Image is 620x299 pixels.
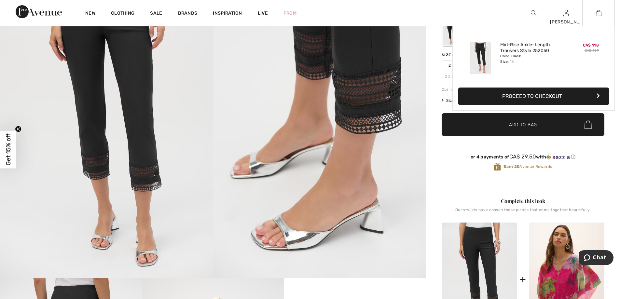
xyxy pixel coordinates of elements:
button: Proceed to Checkout [458,88,609,105]
img: My Info [563,9,569,17]
span: CA$ 29.50 [509,153,536,160]
a: Prom [283,10,296,17]
div: Our stylists have chosen these pieces that come together beautifully. [442,208,604,217]
span: Size Guide [442,98,466,103]
span: 20 [442,72,458,81]
img: Sezzle [546,154,570,160]
img: 1ère Avenue [16,5,62,18]
div: or 4 payments of with [442,154,604,160]
a: Brands [178,10,198,17]
div: Our model is 5'9"/175 cm and wears a size 6. [442,87,604,92]
div: [PERSON_NAME] [550,19,582,25]
img: Avenue Rewards [494,162,501,171]
div: Complete this look [442,197,604,205]
span: Get 15% off [5,134,12,166]
img: ring-m.svg [451,75,455,78]
a: Sign In [563,10,569,16]
div: or 4 payments ofCA$ 29.50withSezzle Click to learn more about Sezzle [442,154,604,162]
div: Black [443,21,460,46]
span: 2 [442,61,458,70]
div: Color: Black Size: 14 [500,54,564,64]
button: Close teaser [15,126,21,132]
button: Add to Bag [442,113,604,136]
a: Mid-Rise Ankle-Length Trousers Style 252050 [500,42,564,54]
span: CA$ 118 [583,43,599,48]
div: + [520,272,526,287]
img: My Bag [596,9,601,17]
img: Mid-Rise Ankle-Length Trousers Style 252050 [470,42,491,74]
iframe: Opens a widget where you can chat to one of our agents [579,250,613,266]
span: Inspiration [213,10,242,17]
strong: Earn 20 [503,164,519,169]
a: Clothing [111,10,134,17]
a: Live [258,10,268,17]
span: Avenue Rewards [503,164,552,170]
img: search the website [531,9,536,17]
a: New [85,10,95,17]
a: 1 [583,9,614,17]
div: Size ([GEOGRAPHIC_DATA]/[GEOGRAPHIC_DATA]): [442,52,550,58]
span: 1 [605,10,606,16]
a: Sale [150,10,162,17]
s: CA$ 169 [585,48,599,53]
